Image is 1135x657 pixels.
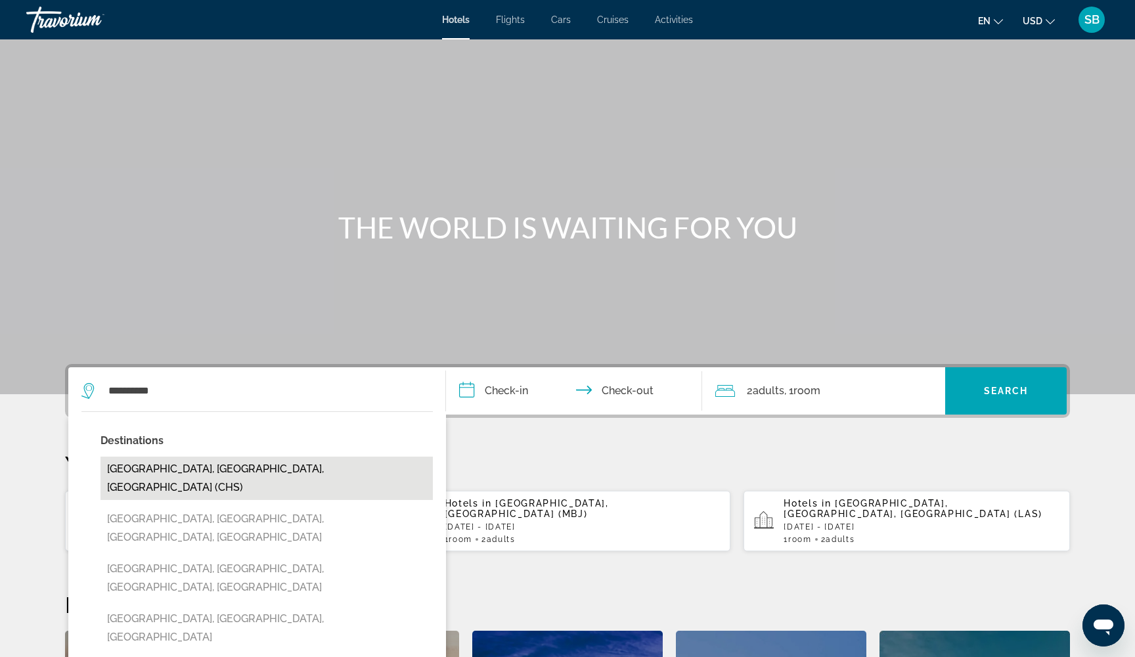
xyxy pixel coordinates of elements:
p: [DATE] - [DATE] [445,522,721,532]
span: 2 [747,382,784,400]
span: Room [449,535,472,544]
span: 1 [445,535,472,544]
span: , 1 [784,382,820,400]
a: Cruises [597,14,629,25]
span: 1 [784,535,811,544]
button: Change currency [1023,11,1055,30]
span: 2 [481,535,516,544]
button: Hotels in [GEOGRAPHIC_DATA], [GEOGRAPHIC_DATA], [GEOGRAPHIC_DATA] (LAS)[DATE] - [DATE]1Room2Adults [744,490,1070,552]
button: Travelers: 2 adults, 0 children [702,367,945,415]
button: [GEOGRAPHIC_DATA], [GEOGRAPHIC_DATA], [GEOGRAPHIC_DATA], [GEOGRAPHIC_DATA] [100,556,433,600]
span: [GEOGRAPHIC_DATA], [GEOGRAPHIC_DATA], [GEOGRAPHIC_DATA] (LAS) [784,498,1042,519]
iframe: Button to launch messaging window [1082,604,1124,646]
button: [GEOGRAPHIC_DATA], [GEOGRAPHIC_DATA], [GEOGRAPHIC_DATA] [100,606,433,650]
a: Activities [655,14,693,25]
a: Flights [496,14,525,25]
button: [GEOGRAPHIC_DATA], [GEOGRAPHIC_DATA], [GEOGRAPHIC_DATA], [GEOGRAPHIC_DATA] [100,507,433,550]
span: 2 [821,535,855,544]
span: Search [984,386,1029,396]
span: Adults [487,535,516,544]
button: Change language [978,11,1003,30]
div: Search widget [68,367,1067,415]
button: User Menu [1075,6,1109,34]
span: SB [1084,13,1100,26]
button: Hotels in [GEOGRAPHIC_DATA], [GEOGRAPHIC_DATA] (MBJ)[DATE] - [DATE]1Room2Adults [405,490,731,552]
span: Adults [753,384,784,397]
h1: THE WORLD IS WAITING FOR YOU [321,210,814,244]
span: [GEOGRAPHIC_DATA], [GEOGRAPHIC_DATA] (MBJ) [445,498,609,519]
span: USD [1023,16,1042,26]
button: Search [945,367,1067,415]
span: en [978,16,990,26]
p: [DATE] - [DATE] [784,522,1059,532]
a: Cars [551,14,571,25]
p: Your Recent Searches [65,451,1070,477]
span: Room [793,384,820,397]
a: Hotels [442,14,470,25]
button: Hotels in [GEOGRAPHIC_DATA], [GEOGRAPHIC_DATA] (PUJ)[DATE] - [DATE]1Room2Adults [65,490,391,552]
a: Travorium [26,3,158,37]
span: Hotels in [445,498,492,509]
span: Adults [826,535,855,544]
button: [GEOGRAPHIC_DATA], [GEOGRAPHIC_DATA], [GEOGRAPHIC_DATA] (CHS) [100,457,433,500]
h2: Featured Destinations [65,591,1070,618]
button: Check in and out dates [446,367,702,415]
span: Room [788,535,812,544]
span: Hotels in [784,498,831,509]
p: Destinations [100,432,433,450]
